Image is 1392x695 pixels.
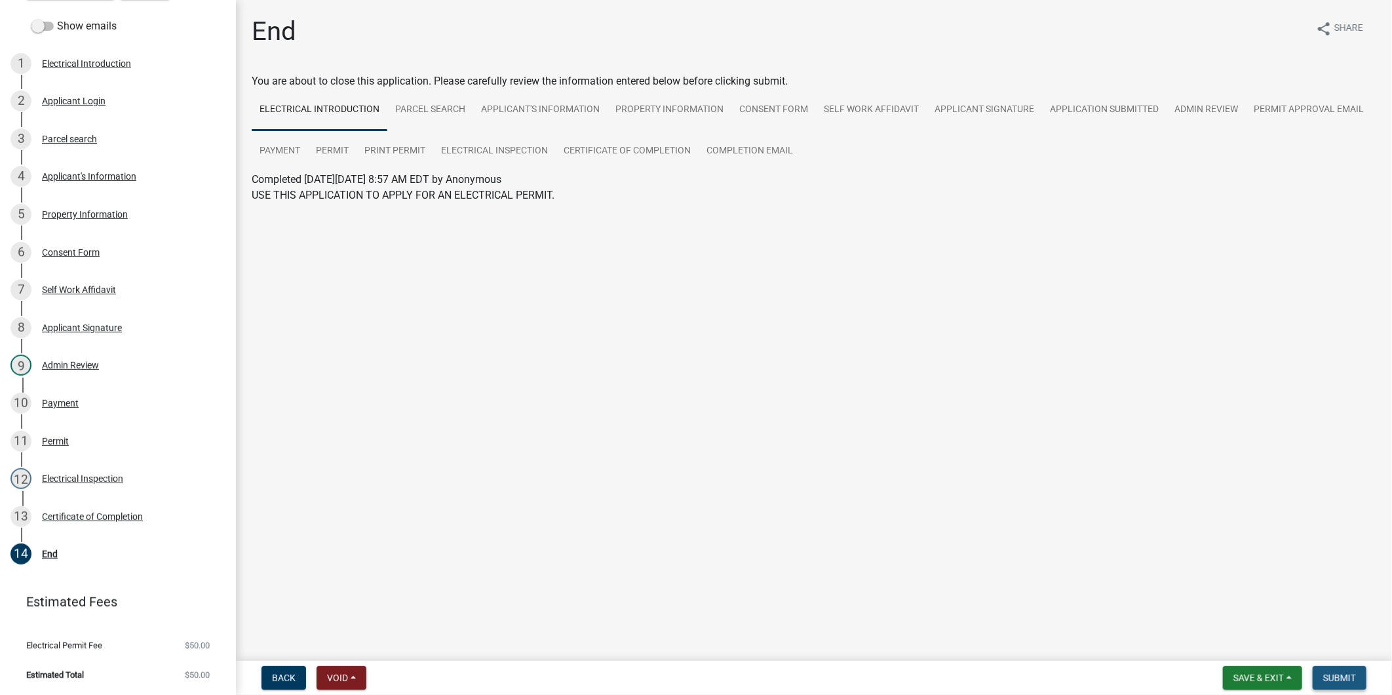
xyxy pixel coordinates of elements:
div: 12 [10,468,31,489]
div: End [42,549,58,559]
a: Parcel search [387,89,473,131]
div: Payment [42,399,79,408]
i: share [1316,21,1332,37]
span: $50.00 [185,641,210,650]
div: Electrical Introduction [42,59,131,68]
button: Void [317,666,366,690]
div: Self Work Affidavit [42,285,116,294]
a: Permit Approval Email [1246,89,1372,131]
a: Property Information [608,89,731,131]
div: Applicant's Information [42,172,136,181]
span: Submit [1323,673,1356,683]
span: Share [1334,21,1363,37]
a: Consent Form [731,89,816,131]
div: 3 [10,129,31,149]
span: Completed [DATE][DATE] 8:57 AM EDT by Anonymous [252,173,501,186]
a: Applicant's Information [473,89,608,131]
div: Applicant Login [42,96,106,106]
div: 13 [10,506,31,527]
button: Back [261,666,306,690]
div: Certificate of Completion [42,512,143,521]
div: Parcel search [42,134,97,144]
a: Completion Email [699,130,801,172]
a: Certificate of Completion [556,130,699,172]
div: 10 [10,393,31,414]
div: Admin Review [42,361,99,370]
div: 14 [10,544,31,565]
div: 6 [10,242,31,263]
div: 2 [10,90,31,111]
span: Electrical Permit Fee [26,641,102,650]
a: Applicant Signature [927,89,1042,131]
p: USE THIS APPLICATION TO APPLY FOR AN ELECTRICAL PERMIT. [252,188,1376,203]
span: $50.00 [185,671,210,679]
div: Permit [42,437,69,446]
a: Electrical Inspection [433,130,556,172]
a: Self Work Affidavit [816,89,927,131]
div: 4 [10,166,31,187]
div: Consent Form [42,248,100,257]
button: shareShare [1305,16,1374,41]
div: 9 [10,355,31,376]
span: Save & Exit [1233,673,1284,683]
a: Admin Review [1167,89,1246,131]
button: Save & Exit [1223,666,1302,690]
button: Submit [1313,666,1366,690]
div: 8 [10,317,31,338]
div: Applicant Signature [42,323,122,332]
div: 5 [10,204,31,225]
div: Electrical Inspection [42,474,123,483]
a: Permit [308,130,357,172]
a: Estimated Fees [10,589,215,615]
label: Show emails [31,18,117,34]
div: 7 [10,279,31,300]
span: Back [272,673,296,683]
div: Property Information [42,210,128,219]
span: Void [327,673,348,683]
div: 11 [10,431,31,452]
div: 1 [10,53,31,74]
a: Application Submitted [1042,89,1167,131]
a: Print Permit [357,130,433,172]
span: Estimated Total [26,671,84,679]
h1: End [252,16,296,47]
a: Electrical Introduction [252,89,387,131]
div: You are about to close this application. Please carefully review the information entered below be... [252,73,1376,229]
a: Payment [252,130,308,172]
